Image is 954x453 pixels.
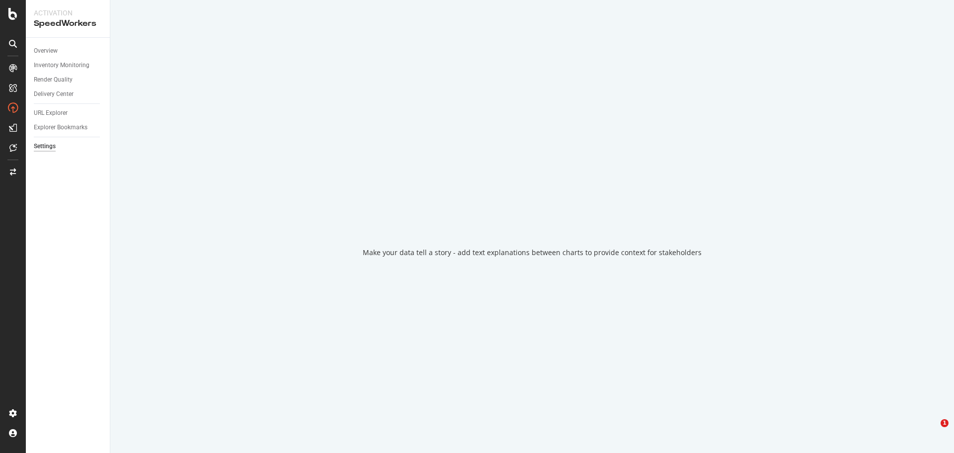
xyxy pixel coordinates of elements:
div: SpeedWorkers [34,18,102,29]
div: Settings [34,141,56,152]
div: URL Explorer [34,108,68,118]
iframe: Intercom live chat [920,419,944,443]
a: Delivery Center [34,89,103,99]
div: animation [496,196,568,232]
div: Delivery Center [34,89,74,99]
div: Explorer Bookmarks [34,122,87,133]
div: Make your data tell a story - add text explanations between charts to provide context for stakeho... [363,248,702,258]
div: Inventory Monitoring [34,60,89,71]
a: Settings [34,141,103,152]
div: Render Quality [34,75,73,85]
a: URL Explorer [34,108,103,118]
a: Inventory Monitoring [34,60,103,71]
div: Overview [34,46,58,56]
div: Activation [34,8,102,18]
span: 1 [941,419,949,427]
a: Explorer Bookmarks [34,122,103,133]
a: Render Quality [34,75,103,85]
a: Overview [34,46,103,56]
